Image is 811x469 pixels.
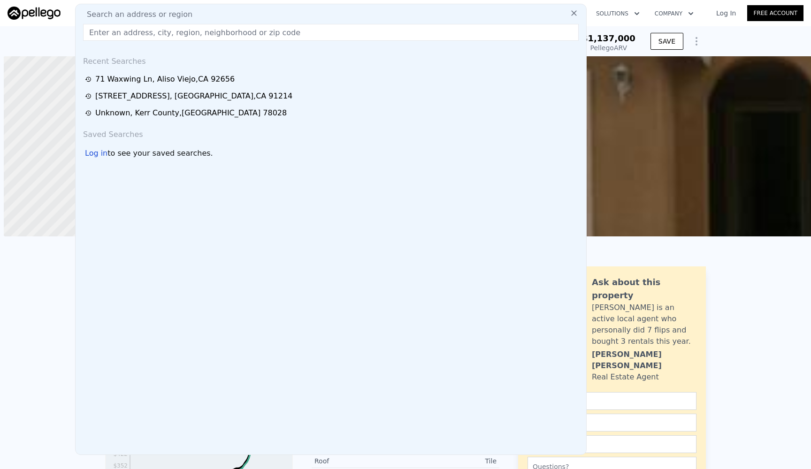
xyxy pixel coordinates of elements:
span: to see your saved searches. [107,148,213,159]
div: Recent Searches [79,48,582,71]
img: Pellego [8,7,61,20]
div: 71 Waxwing Ln , Aliso Viejo , CA 92656 [95,74,235,85]
div: Real Estate Agent [592,371,659,383]
div: [PERSON_NAME] is an active local agent who personally did 7 flips and bought 3 rentals this year. [592,302,696,347]
div: [PERSON_NAME] [PERSON_NAME] [592,349,696,371]
button: Company [647,5,701,22]
div: Roof [314,456,405,466]
span: Search an address or region [79,9,192,20]
a: [STREET_ADDRESS], [GEOGRAPHIC_DATA],CA 91214 [85,91,580,102]
div: [STREET_ADDRESS] , [GEOGRAPHIC_DATA] , CA 91214 [95,91,292,102]
a: Free Account [747,5,803,21]
a: 71 Waxwing Ln, Aliso Viejo,CA 92656 [85,74,580,85]
div: Ask about this property [592,276,696,302]
input: Name [528,392,696,410]
input: Email [528,414,696,431]
input: Phone [528,435,696,453]
div: Pellego ARV [582,43,635,53]
button: Show Options [687,32,706,51]
div: Saved Searches [79,121,582,144]
a: Unknown, Kerr County,[GEOGRAPHIC_DATA] 78028 [85,107,580,119]
tspan: $352 [113,462,128,469]
div: Tile [405,456,497,466]
tspan: $422 [113,451,128,457]
input: Enter an address, city, region, neighborhood or zip code [83,24,579,41]
button: Solutions [589,5,647,22]
div: Log in [85,148,107,159]
button: SAVE [650,33,683,50]
div: Unknown , Kerr County , [GEOGRAPHIC_DATA] 78028 [95,107,287,119]
a: Log In [705,8,747,18]
span: $1,137,000 [582,33,635,43]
